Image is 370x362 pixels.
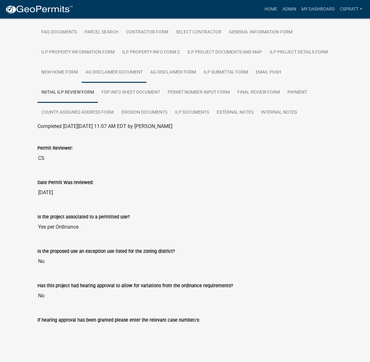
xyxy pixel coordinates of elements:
[122,22,172,43] a: Contractor Form
[37,103,118,123] a: County Assigned Address Form
[213,103,257,123] a: External Notes
[82,62,146,83] a: Ag Disclaimer Document
[98,82,164,103] a: FDP INFO Sheet Document
[118,103,171,123] a: Erosion Documents
[184,42,266,63] a: ILP Project Documents and Map
[252,62,285,83] a: Email Push
[118,42,184,63] a: ILP Property Info Form 2
[257,103,301,123] a: Internal Notes
[37,22,81,43] a: FAQ Documents
[37,249,175,254] label: Is the proposed use an exception use listed for the zoning district?
[233,82,284,103] a: Final Review Form
[81,22,122,43] a: Parcel search
[37,318,200,323] label: If hearing approval has been granted please enter the relevant case number/s:
[172,22,225,43] a: Select contractor
[37,62,82,83] a: New Home Form
[146,62,200,83] a: Ag Disclaimer Form
[262,3,280,15] a: Home
[200,62,252,83] a: ILP Submittal Form
[37,215,130,219] label: Is the project associated to a permitted use?
[299,3,337,15] a: My Dashboard
[266,42,332,63] a: ILP Project Details Form
[37,82,98,103] a: Initial ILP Review Form
[284,82,311,103] a: Payment
[164,82,233,103] a: Permit Number Input Form
[171,103,213,123] a: ILP Documents
[37,146,73,151] label: Permit Reviewer:
[37,42,118,63] a: ILP Property Information Form
[37,181,93,185] label: Date Permit Was reviewed:
[37,284,233,288] label: Has this project had hearing approval to allow for variations from the ordinance requirements?
[37,123,172,129] span: Completed [DATE][DATE] 11:07 AM EDT by [PERSON_NAME]
[225,22,296,43] a: General Information Form
[280,3,299,15] a: Admin
[337,3,365,15] a: cspratt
